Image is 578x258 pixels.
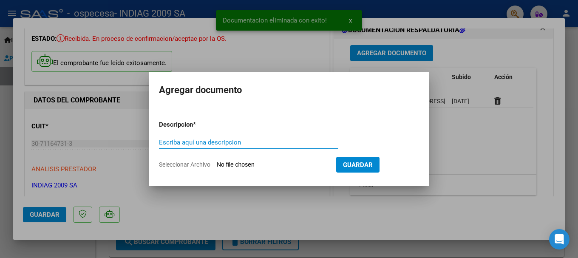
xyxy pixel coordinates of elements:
[549,229,569,249] div: Open Intercom Messenger
[159,82,419,98] h2: Agregar documento
[159,120,237,130] p: Descripcion
[336,157,380,173] button: Guardar
[343,161,373,169] span: Guardar
[159,161,210,168] span: Seleccionar Archivo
